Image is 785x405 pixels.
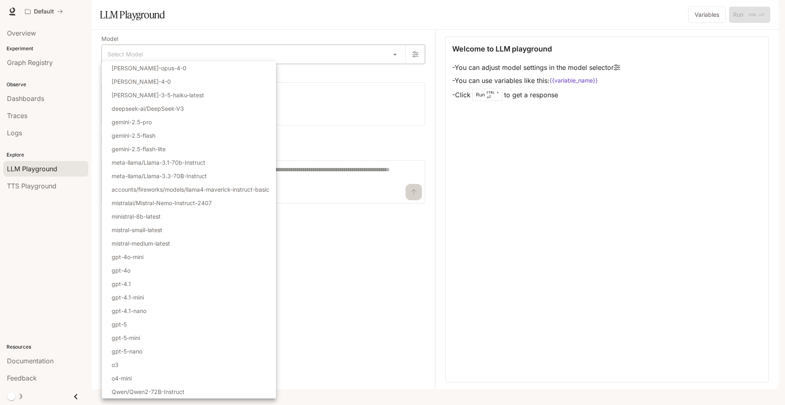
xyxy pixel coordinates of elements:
[112,158,205,167] p: meta-llama/Llama-3.1-70b-Instruct
[112,91,204,99] p: [PERSON_NAME]-3-5-haiku-latest
[112,239,170,248] p: mistral-medium-latest
[112,266,130,275] p: gpt-4o
[112,320,127,329] p: gpt-5
[112,199,212,207] p: mistralai/Mistral-Nemo-Instruct-2407
[112,307,146,315] p: gpt-4.1-nano
[112,64,186,72] p: [PERSON_NAME]-opus-4-0
[112,253,144,261] p: gpt-4o-mini
[112,347,142,356] p: gpt-5-nano
[112,293,144,302] p: gpt-4.1-mini
[112,172,207,180] p: meta-llama/Llama-3.3-70B-Instruct
[112,280,131,288] p: gpt-4.1
[112,387,184,396] p: Qwen/Qwen2-72B-Instruct
[112,374,132,383] p: o4-mini
[112,360,119,369] p: o3
[112,104,184,113] p: deepseek-ai/DeepSeek-V3
[112,77,171,86] p: [PERSON_NAME]-4-0
[112,131,155,140] p: gemini-2.5-flash
[112,226,162,234] p: mistral-small-latest
[112,212,161,221] p: ministral-8b-latest
[112,118,152,126] p: gemini-2.5-pro
[112,145,166,153] p: gemini-2.5-flash-lite
[112,185,269,194] p: accounts/fireworks/models/llama4-maverick-instruct-basic
[112,333,140,342] p: gpt-5-mini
